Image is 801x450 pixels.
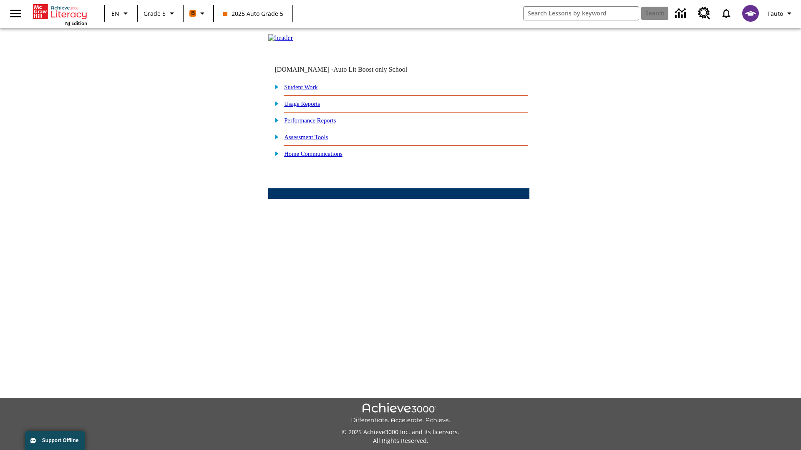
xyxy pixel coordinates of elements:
[270,150,279,157] img: plus.gif
[742,5,759,22] img: avatar image
[284,84,317,90] a: Student Work
[144,9,166,18] span: Grade 5
[767,9,783,18] span: Tauto
[275,66,428,73] td: [DOMAIN_NAME] -
[270,116,279,124] img: plus.gif
[270,133,279,140] img: plus.gif
[351,403,450,424] img: Achieve3000 Differentiate Accelerate Achieve
[268,34,293,42] img: header
[108,6,134,21] button: Language: EN, Select a language
[140,6,180,21] button: Grade: Grade 5, Select a grade
[3,1,28,26] button: Open side menu
[333,66,407,73] nobr: Auto Lit Boost only School
[524,7,639,20] input: search field
[186,6,211,21] button: Boost Class color is orange. Change class color
[737,2,764,24] button: Select a new avatar
[670,2,693,25] a: Data Center
[223,9,283,18] span: 2025 Auto Grade 5
[25,431,85,450] button: Support Offline
[284,100,320,107] a: Usage Reports
[270,83,279,90] img: plus.gif
[284,134,328,140] a: Assessment Tools
[764,6,798,21] button: Profile/Settings
[715,2,737,24] a: Notifications
[270,100,279,107] img: plus.gif
[191,8,195,18] span: B
[65,20,87,26] span: NJ Edition
[693,2,715,25] a: Resource Center, Will open in new tab
[33,2,87,26] div: Home
[42,437,78,443] span: Support Offline
[284,150,343,157] a: Home Communications
[111,9,119,18] span: EN
[284,117,336,124] a: Performance Reports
